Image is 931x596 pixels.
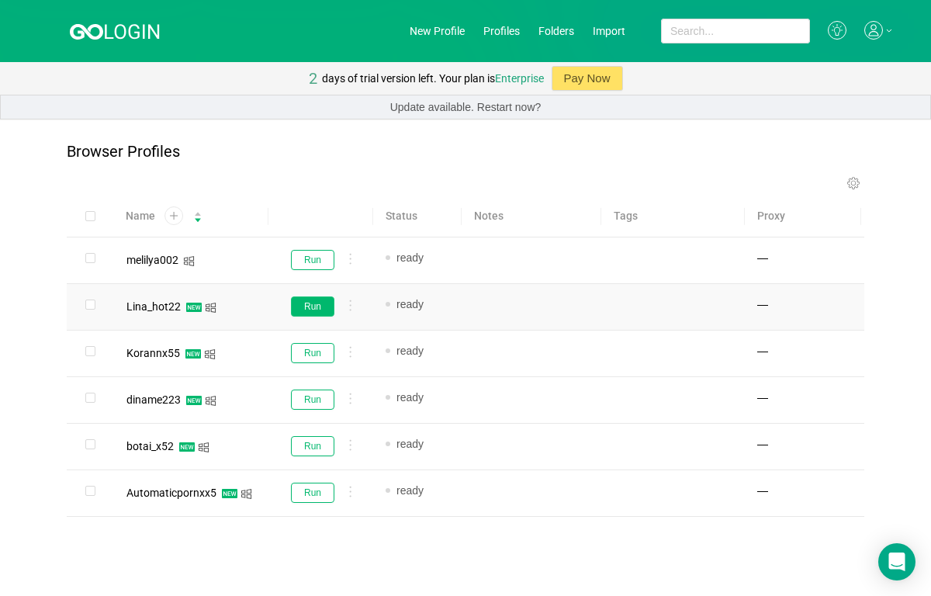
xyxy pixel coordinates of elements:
span: Tags [614,208,638,224]
span: ready [396,391,424,404]
span: — [757,250,768,266]
span: Status [386,208,417,224]
span: — [757,390,768,406]
div: Lina_hot22 [126,301,181,312]
span: Name [126,208,155,224]
i: icon: caret-down [194,216,202,220]
a: Profiles [483,25,520,37]
button: Run [291,250,334,270]
button: Run [291,436,334,456]
i: icon: windows [205,395,216,407]
span: — [757,483,768,499]
button: Run [291,343,334,363]
div: 2 [309,62,317,95]
a: Enterprise [495,72,544,85]
button: Run [291,483,334,503]
i: icon: windows [205,302,216,314]
a: Folders [538,25,574,37]
p: Browser Profiles [67,143,180,161]
div: days of trial version left. Your plan is [322,62,544,95]
input: Search... [661,19,810,43]
i: icon: windows [204,348,216,360]
span: Notes [474,208,504,224]
i: icon: windows [241,488,252,500]
span: ready [396,438,424,450]
span: — [757,296,768,313]
span: ready [396,251,424,264]
i: icon: windows [183,255,195,267]
a: Import [593,25,625,37]
span: Proxy [757,208,785,224]
span: — [757,436,768,452]
div: Sort [193,210,202,220]
a: New Profile [410,25,465,37]
i: icon: windows [198,442,209,453]
button: Run [291,296,334,317]
div: botai_x52 [126,441,174,452]
span: Automaticpornxx5 [126,487,216,499]
span: ready [396,484,424,497]
span: — [757,343,768,359]
div: diname223 [126,394,181,405]
span: ready [396,345,424,357]
div: Open Intercom Messenger [878,543,915,580]
div: Korannx55 [126,348,180,359]
i: icon: caret-up [194,210,202,215]
div: melilya002 [126,255,178,265]
button: Run [291,390,334,410]
span: ready [396,298,424,310]
button: Pay Now [552,66,623,91]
